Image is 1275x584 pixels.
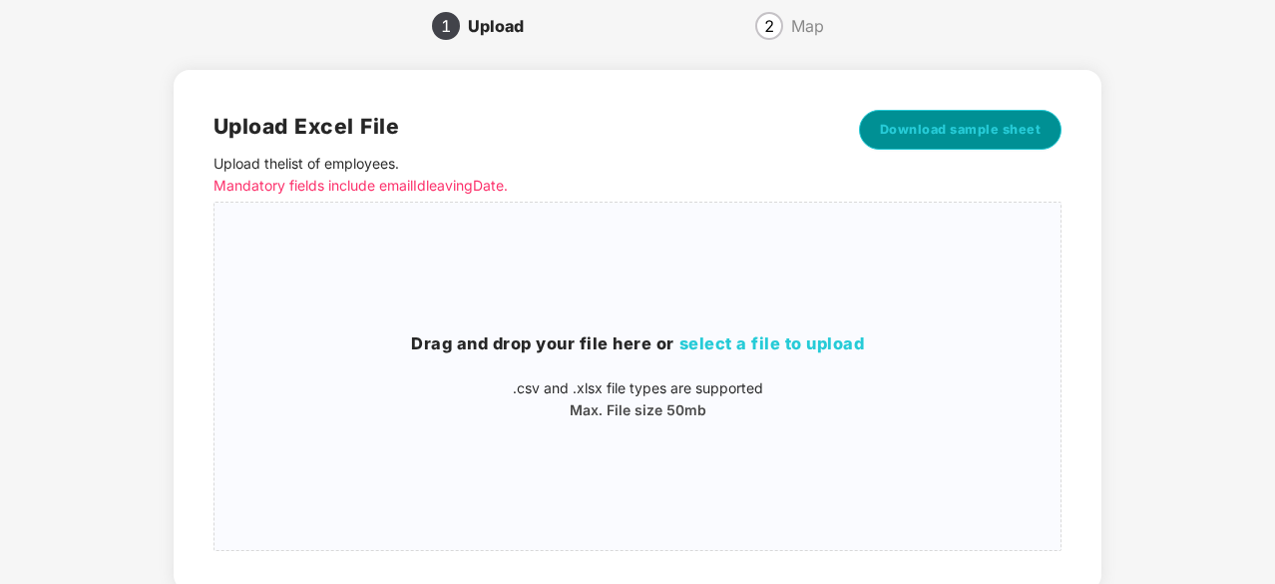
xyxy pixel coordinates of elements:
[214,331,1061,357] h3: Drag and drop your file here or
[764,18,774,34] span: 2
[213,175,850,197] p: Mandatory fields include emailId leavingDate.
[880,120,1042,140] span: Download sample sheet
[214,203,1061,550] span: Drag and drop your file here orselect a file to upload.csv and .xlsx file types are supportedMax....
[213,153,850,197] p: Upload the list of employees .
[679,333,865,353] span: select a file to upload
[214,399,1061,421] p: Max. File size 50mb
[859,110,1062,150] button: Download sample sheet
[214,377,1061,399] p: .csv and .xlsx file types are supported
[791,10,824,42] div: Map
[441,18,451,34] span: 1
[213,110,850,143] h2: Upload Excel File
[468,10,540,42] div: Upload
